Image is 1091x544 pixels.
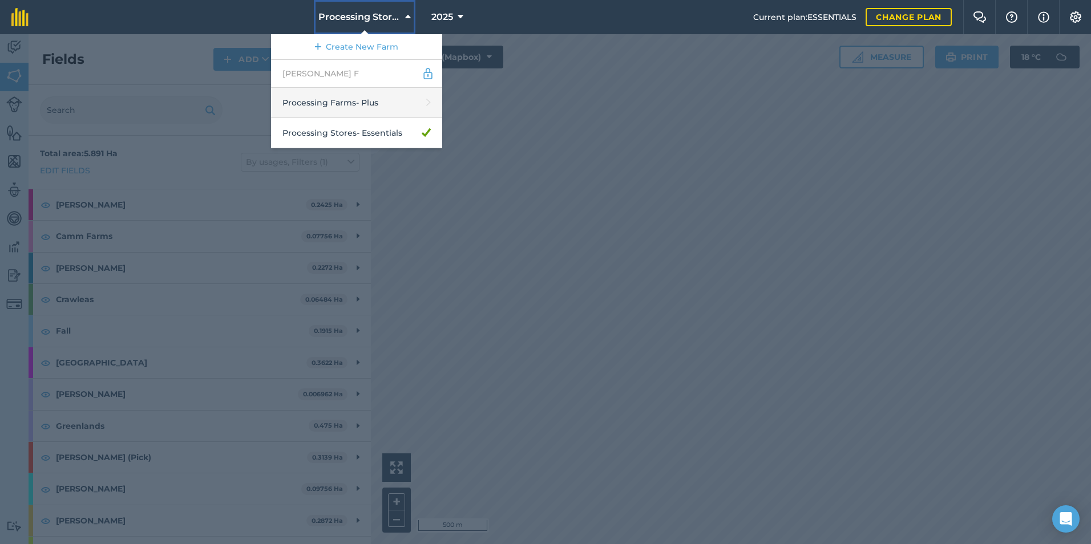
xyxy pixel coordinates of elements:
a: [PERSON_NAME] F [271,60,442,88]
a: Processing Farms- Plus [271,88,442,118]
img: fieldmargin Logo [11,8,29,26]
span: 2025 [431,10,453,24]
img: A cog icon [1069,11,1082,23]
img: Two speech bubbles overlapping with the left bubble in the forefront [973,11,987,23]
img: svg+xml;base64,PHN2ZyB4bWxucz0iaHR0cDovL3d3dy53My5vcmcvMjAwMC9zdmciIHdpZHRoPSIxNyIgaGVpZ2h0PSIxNy... [1038,10,1049,24]
a: Create New Farm [271,34,442,60]
span: Current plan : ESSENTIALS [753,11,856,23]
span: Processing Stores [318,10,401,24]
div: Open Intercom Messenger [1052,505,1080,533]
a: Change plan [866,8,952,26]
a: Processing Stores- Essentials [271,118,442,148]
img: svg+xml;base64,PD94bWwgdmVyc2lvbj0iMS4wIiBlbmNvZGluZz0idXRmLTgiPz4KPCEtLSBHZW5lcmF0b3I6IEFkb2JlIE... [422,67,434,80]
img: A question mark icon [1005,11,1019,23]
